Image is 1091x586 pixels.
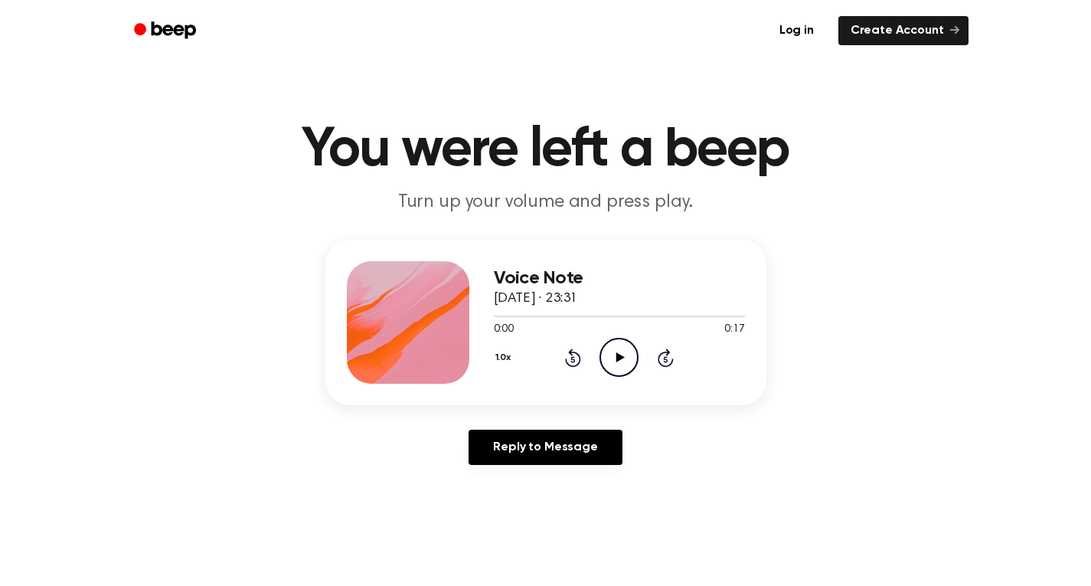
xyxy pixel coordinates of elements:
a: Reply to Message [469,430,622,465]
span: 0:17 [724,322,744,338]
span: 0:00 [494,322,514,338]
span: [DATE] · 23:31 [494,292,578,306]
a: Beep [123,16,210,46]
a: Create Account [838,16,969,45]
h3: Voice Note [494,268,745,289]
a: Log in [764,13,829,48]
button: 1.0x [494,345,517,371]
h1: You were left a beep [154,123,938,178]
p: Turn up your volume and press play. [252,190,840,215]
